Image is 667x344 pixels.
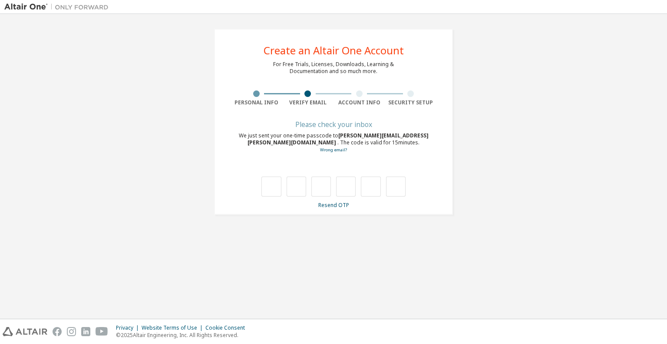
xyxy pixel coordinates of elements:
[142,324,205,331] div: Website Terms of Use
[231,132,436,154] div: We just sent your one-time passcode to . The code is valid for 15 minutes.
[53,327,62,336] img: facebook.svg
[96,327,108,336] img: youtube.svg
[3,327,47,336] img: altair_logo.svg
[4,3,113,11] img: Altair One
[273,61,394,75] div: For Free Trials, Licenses, Downloads, Learning & Documentation and so much more.
[231,122,436,127] div: Please check your inbox
[231,99,282,106] div: Personal Info
[116,324,142,331] div: Privacy
[320,147,347,153] a: Go back to the registration form
[282,99,334,106] div: Verify Email
[264,45,404,56] div: Create an Altair One Account
[333,99,385,106] div: Account Info
[116,331,250,339] p: © 2025 Altair Engineering, Inc. All Rights Reserved.
[248,132,429,146] span: [PERSON_NAME][EMAIL_ADDRESS][PERSON_NAME][DOMAIN_NAME]
[67,327,76,336] img: instagram.svg
[205,324,250,331] div: Cookie Consent
[318,201,349,209] a: Resend OTP
[81,327,90,336] img: linkedin.svg
[385,99,437,106] div: Security Setup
